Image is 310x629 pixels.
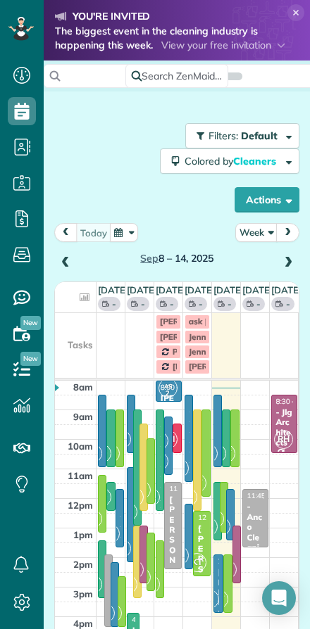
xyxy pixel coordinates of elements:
span: Default [241,129,278,142]
button: Actions [235,187,299,212]
a: [DATE] [271,284,302,296]
span: 2pm [73,559,93,570]
div: - Jlg Architects [275,407,293,448]
a: [DATE] [185,284,215,296]
div: [PERSON_NAME] [189,407,190,539]
span: Filters: [209,129,238,142]
a: Filters: Default [178,123,299,148]
span: AS [164,382,172,390]
button: next [276,223,299,242]
div: Open Intercom Messenger [262,581,296,615]
div: [PERSON_NAME] [206,422,207,554]
span: 2:00 - 4:00 [218,557,252,566]
span: - [141,297,145,311]
small: 2 [159,387,177,400]
span: 9am [73,411,93,422]
button: today [76,223,111,242]
span: PAYROLL DUE [173,346,229,357]
div: [PERSON_NAME] [120,422,121,554]
button: Colored byCleaners [160,148,299,174]
span: 2:00 - 4:00 [228,557,262,566]
span: 3pm [73,588,93,599]
span: - [199,297,203,311]
strong: YOU'RE INVITED [73,10,150,23]
button: Week [235,223,278,242]
span: RH [274,430,293,449]
span: KT [187,553,206,572]
span: 11am [68,470,93,481]
strong: The biggest event in the cleaning industry is happening this week. [55,25,258,52]
span: Sep [140,252,159,265]
div: [PERSON_NAME] [226,422,228,554]
div: [PERSON_NAME] [197,422,199,554]
span: 4pm [73,618,93,629]
a: [DATE] [242,284,273,296]
div: - Anco Cleaning Company [247,502,264,592]
div: Join the world’s leading virtual event for cleaning business owners. 100% online and free to attend! [55,58,299,87]
span: 12:30 - 2:45 [198,513,236,522]
div: [PERSON_NAME] [111,422,112,554]
span: 4:00 - 5:30 [132,615,166,624]
span: 11:30 - 2:30 [169,484,207,493]
span: 12pm [68,500,93,511]
span: Cleaners [233,155,278,167]
a: [DATE] [127,284,157,296]
h2: 8 – 14, 2025 [79,253,275,264]
a: [DATE] [156,284,186,296]
a: [DATE] [98,284,128,296]
a: [DATE] [213,284,244,296]
span: - [112,297,116,311]
span: 1pm [73,529,93,540]
span: - [256,297,261,311]
span: New [20,316,41,330]
div: [PERSON_NAME] [168,429,170,561]
span: - [228,297,232,311]
span: Colored by [185,155,281,167]
div: [PERSON_NAME] [168,495,178,626]
span: Jenn Off-approved [189,346,261,357]
span: - [170,297,174,311]
span: 8am [73,381,93,393]
button: Filters: Default [185,123,299,148]
button: prev [54,223,77,242]
span: - [286,297,290,311]
span: 11:45 - 1:45 [247,491,285,500]
span: 10am [68,440,93,452]
span: New [20,352,41,366]
span: Jenn off in pm [189,331,243,342]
